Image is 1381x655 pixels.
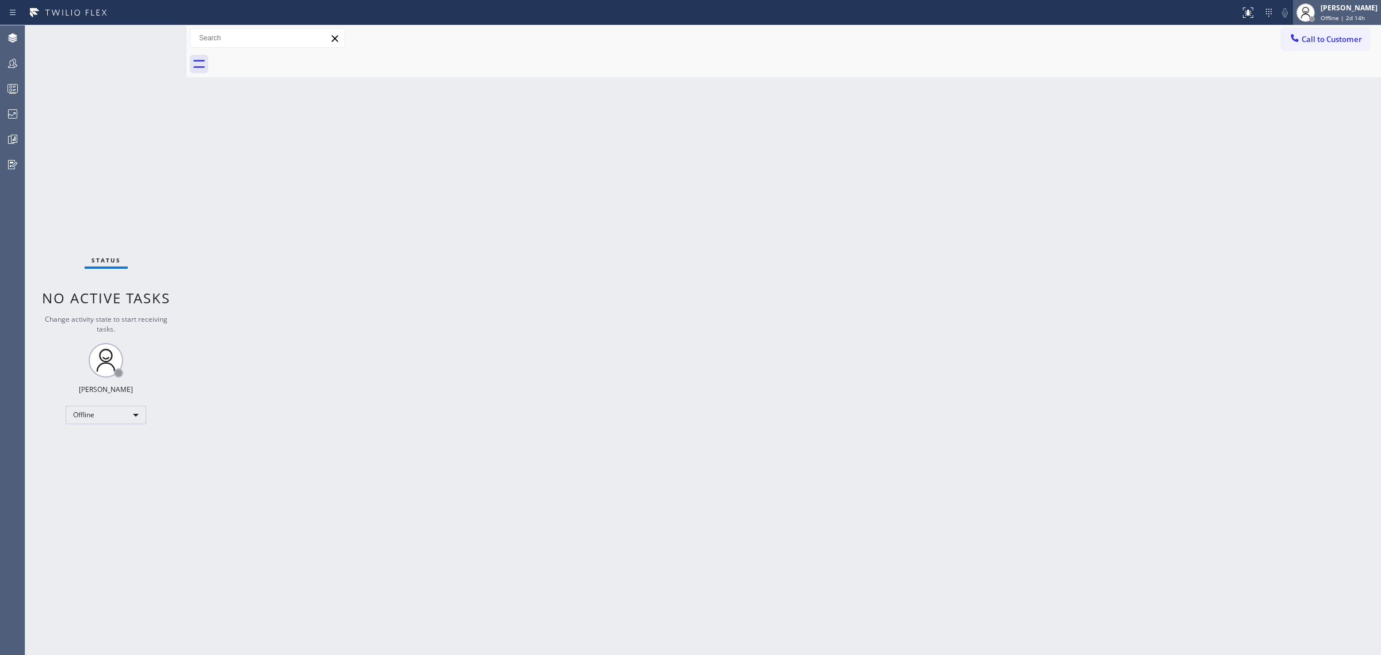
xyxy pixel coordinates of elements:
[42,288,170,307] span: No active tasks
[1321,14,1365,22] span: Offline | 2d 14h
[79,384,133,394] div: [PERSON_NAME]
[1302,34,1362,44] span: Call to Customer
[91,256,121,264] span: Status
[1277,5,1293,21] button: Mute
[190,29,345,47] input: Search
[1281,28,1369,50] button: Call to Customer
[66,406,146,424] div: Offline
[45,314,167,334] span: Change activity state to start receiving tasks.
[1321,3,1378,13] div: [PERSON_NAME]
